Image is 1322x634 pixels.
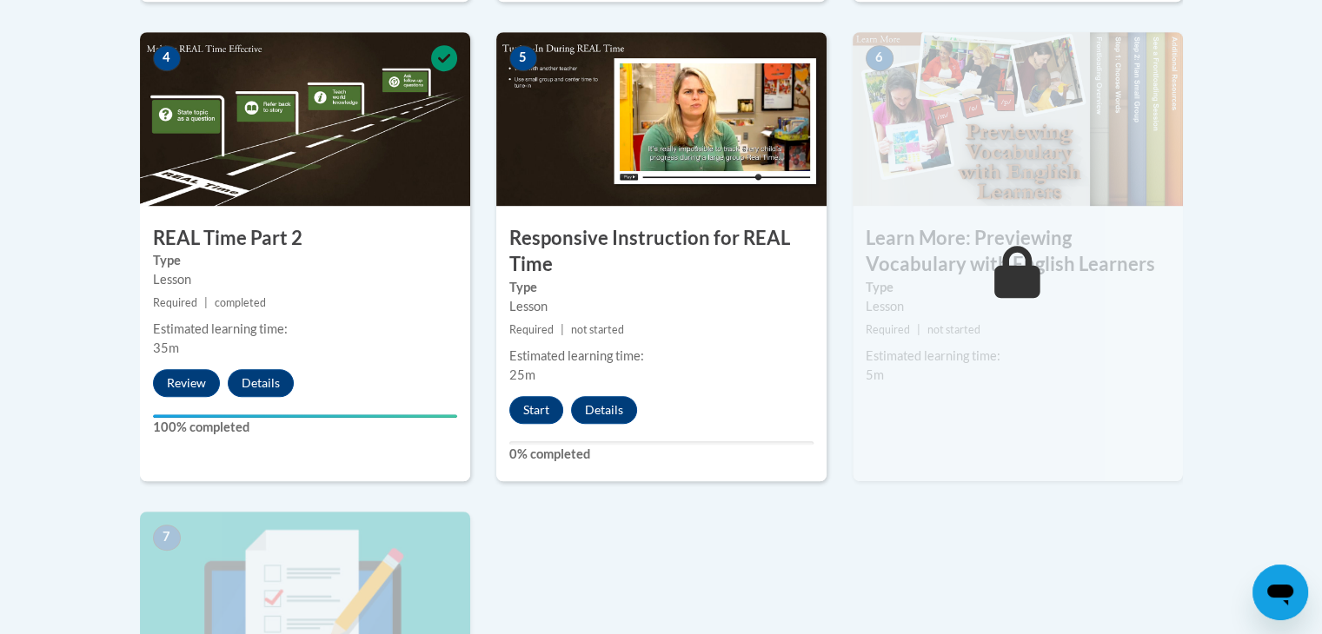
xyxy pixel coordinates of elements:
[509,278,814,297] label: Type
[866,45,894,71] span: 6
[917,323,920,336] span: |
[496,225,827,279] h3: Responsive Instruction for REAL Time
[866,323,910,336] span: Required
[866,367,884,382] span: 5m
[509,45,537,71] span: 5
[153,340,179,355] span: 35m
[1252,565,1308,620] iframe: Button to launch messaging window
[153,296,197,309] span: Required
[153,418,457,437] label: 100% completed
[509,297,814,316] div: Lesson
[153,369,220,397] button: Review
[509,367,535,382] span: 25m
[927,323,980,336] span: not started
[509,396,563,424] button: Start
[228,369,294,397] button: Details
[853,32,1183,206] img: Course Image
[509,445,814,464] label: 0% completed
[215,296,266,309] span: completed
[153,251,457,270] label: Type
[496,32,827,206] img: Course Image
[571,323,624,336] span: not started
[140,225,470,252] h3: REAL Time Part 2
[153,525,181,551] span: 7
[204,296,208,309] span: |
[153,45,181,71] span: 4
[153,414,457,418] div: Your progress
[153,270,457,289] div: Lesson
[509,347,814,366] div: Estimated learning time:
[853,225,1183,279] h3: Learn More: Previewing Vocabulary with English Learners
[866,278,1170,297] label: Type
[153,320,457,339] div: Estimated learning time:
[866,347,1170,366] div: Estimated learning time:
[561,323,564,336] span: |
[140,32,470,206] img: Course Image
[509,323,554,336] span: Required
[571,396,637,424] button: Details
[866,297,1170,316] div: Lesson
